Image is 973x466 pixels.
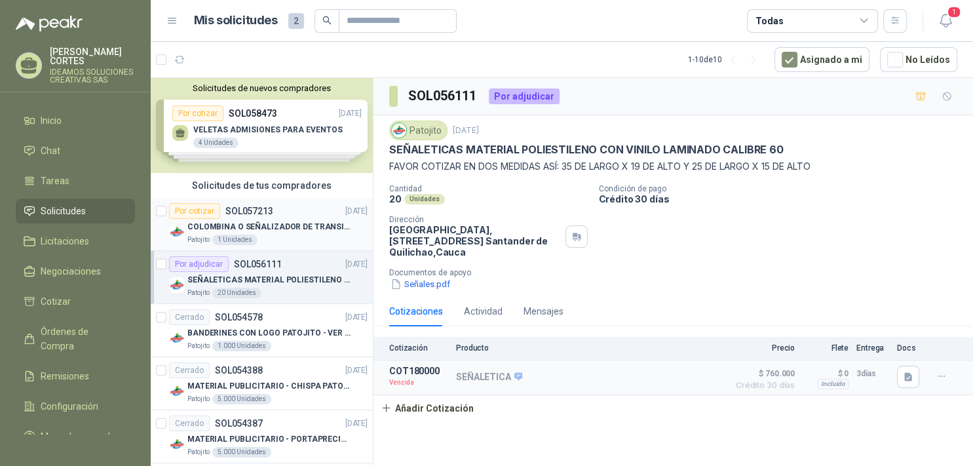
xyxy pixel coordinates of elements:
[41,144,60,158] span: Chat
[187,394,210,404] p: Patojito
[453,125,479,137] p: [DATE]
[389,215,560,224] p: Dirección
[345,205,368,218] p: [DATE]
[345,417,368,430] p: [DATE]
[389,343,448,353] p: Cotización
[373,395,481,421] button: Añadir Cotización
[151,198,373,251] a: Por cotizarSOL057213[DATE] Company LogoCOLOMBINA O SEÑALIZADOR DE TRANSITOPatojito1 Unidades
[389,277,451,291] button: Señales.pdf
[212,394,271,404] div: 5.000 Unidades
[151,304,373,357] a: CerradoSOL054578[DATE] Company LogoBANDERINES CON LOGO PATOJITO - VER DOC ADJUNTOPatojito1.000 Un...
[880,47,957,72] button: No Leídos
[151,173,373,198] div: Solicitudes de tus compradores
[288,13,304,29] span: 2
[598,193,968,204] p: Crédito 30 días
[389,184,588,193] p: Cantidad
[212,341,271,351] div: 1.000 Unidades
[688,49,764,70] div: 1 - 10 de 10
[212,447,271,457] div: 5.000 Unidades
[50,68,135,84] p: IDEAMOS SOLUCIONES CREATIVAS SAS
[187,433,351,446] p: MATERIAL PUBLICITARIO - PORTAPRECIOS VER ADJUNTO
[389,268,968,277] p: Documentos de apoyo
[389,376,448,389] p: Vencida
[856,343,889,353] p: Entrega
[345,258,368,271] p: [DATE]
[169,383,185,399] img: Company Logo
[16,424,135,449] a: Manuales y ayuda
[16,108,135,133] a: Inicio
[729,343,795,353] p: Precio
[392,123,406,138] img: Company Logo
[50,47,135,66] p: [PERSON_NAME] CORTES
[345,311,368,324] p: [DATE]
[215,366,263,375] p: SOL054388
[322,16,332,25] span: search
[187,274,351,286] p: SEÑALETICAS MATERIAL POLIESTILENO CON VINILO LAMINADO CALIBRE 60
[187,235,210,245] p: Patojito
[169,224,185,240] img: Company Logo
[151,78,373,173] div: Solicitudes de nuevos compradoresPor cotizarSOL058473[DATE] VELETAS ADMISIONES PARA EVENTOS4 Unid...
[16,289,135,314] a: Cotizar
[151,410,373,463] a: CerradoSOL054387[DATE] Company LogoMATERIAL PUBLICITARIO - PORTAPRECIOS VER ADJUNTOPatojito5.000 ...
[524,304,563,319] div: Mensajes
[16,394,135,419] a: Configuración
[755,14,783,28] div: Todas
[729,366,795,381] span: $ 760.000
[16,259,135,284] a: Negociaciones
[225,206,273,216] p: SOL057213
[389,143,783,157] p: SEÑALETICAS MATERIAL POLIESTILENO CON VINILO LAMINADO CALIBRE 60
[169,362,210,378] div: Cerrado
[151,357,373,410] a: CerradoSOL054388[DATE] Company LogoMATERIAL PUBLICITARIO - CHISPA PATOJITO VER ADJUNTOPatojito5.0...
[16,319,135,359] a: Órdenes de Compra
[389,304,443,319] div: Cotizaciones
[41,369,89,383] span: Remisiones
[16,168,135,193] a: Tareas
[194,11,278,30] h1: Mis solicitudes
[389,193,402,204] p: 20
[169,256,229,272] div: Por adjudicar
[934,9,957,33] button: 1
[729,381,795,389] span: Crédito 30 días
[41,113,62,128] span: Inicio
[187,447,210,457] p: Patojito
[818,379,849,389] div: Incluido
[169,309,210,325] div: Cerrado
[169,330,185,346] img: Company Logo
[41,174,69,188] span: Tareas
[212,288,261,298] div: 20 Unidades
[489,88,560,104] div: Por adjudicar
[803,343,849,353] p: Flete
[41,204,86,218] span: Solicitudes
[41,294,71,309] span: Cotizar
[169,416,210,431] div: Cerrado
[187,380,351,393] p: MATERIAL PUBLICITARIO - CHISPA PATOJITO VER ADJUNTO
[215,419,263,428] p: SOL054387
[16,199,135,223] a: Solicitudes
[169,277,185,293] img: Company Logo
[156,83,368,93] button: Solicitudes de nuevos compradores
[169,203,220,219] div: Por cotizar
[41,264,101,279] span: Negociaciones
[187,288,210,298] p: Patojito
[212,235,258,245] div: 1 Unidades
[774,47,869,72] button: Asignado a mi
[41,324,123,353] span: Órdenes de Compra
[187,341,210,351] p: Patojito
[169,437,185,452] img: Company Logo
[16,229,135,254] a: Licitaciones
[187,221,351,233] p: COLOMBINA O SEÑALIZADOR DE TRANSITO
[41,234,89,248] span: Licitaciones
[856,366,889,381] p: 3 días
[897,343,923,353] p: Docs
[151,251,373,304] a: Por adjudicarSOL056111[DATE] Company LogoSEÑALETICAS MATERIAL POLIESTILENO CON VINILO LAMINADO CA...
[41,429,115,444] span: Manuales y ayuda
[215,313,263,322] p: SOL054578
[803,366,849,381] p: $ 0
[389,366,448,376] p: COT180000
[464,304,503,319] div: Actividad
[16,364,135,389] a: Remisiones
[16,16,83,31] img: Logo peakr
[456,372,522,383] p: SEÑALETICA
[598,184,968,193] p: Condición de pago
[389,159,957,174] p: FAVOR COTIZAR EN DOS MEDIDAS ASÍ: 35 DE LARGO X 19 DE ALTO Y 25 DE LARGO X 15 DE ALTO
